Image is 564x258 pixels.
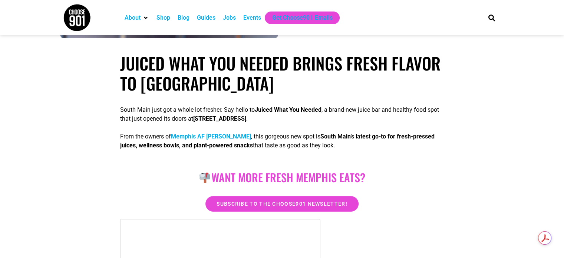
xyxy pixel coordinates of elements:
[120,132,444,150] p: From the owners of , this gorgeous new spot is that taste as good as they look.
[272,13,332,22] a: Get Choose901 Emails
[217,201,347,206] span: Subscribe to the Choose901 newsletter!
[197,13,215,22] a: Guides
[255,106,321,113] strong: Juiced What You Needed
[193,115,246,122] strong: [STREET_ADDRESS]
[156,13,170,22] a: Shop
[120,171,444,184] h2: Want more fresh Memphis eats?
[223,13,236,22] a: Jobs
[121,12,153,24] div: About
[120,53,444,93] h1: Juiced What You Needed Brings Fresh Flavor to [GEOGRAPHIC_DATA]
[178,13,189,22] a: Blog
[199,172,211,183] img: 📬
[205,196,358,212] a: Subscribe to the Choose901 newsletter!
[120,105,444,123] p: South Main just got a whole lot fresher. Say hello to , a brand-new juice bar and healthy food sp...
[125,13,141,22] a: About
[121,12,475,24] nav: Main nav
[485,12,498,24] div: Search
[243,13,261,22] a: Events
[171,133,251,140] a: Memphis AF [PERSON_NAME]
